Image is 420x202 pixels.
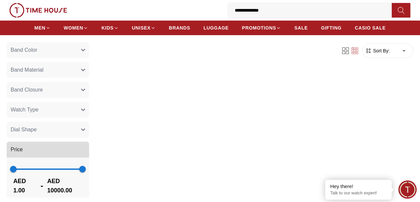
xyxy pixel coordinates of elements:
a: MEN [34,22,50,34]
div: Hey there! [330,183,387,190]
a: BRANDS [169,22,190,34]
a: GIFTING [321,22,342,34]
img: ... [9,3,67,18]
span: Band Closure [11,86,43,94]
span: Band Material [11,66,44,74]
span: Dial Shape [11,126,37,134]
p: Talk to our watch expert! [330,190,387,196]
span: AED 10000.00 [47,176,82,195]
div: Chat Widget [398,180,417,199]
button: Dial Shape [7,122,89,138]
span: Band Color [11,46,37,54]
span: AED 1.00 [13,176,37,195]
button: Band Material [7,62,89,78]
a: LUGGAGE [204,22,229,34]
span: MEN [34,25,45,31]
span: Watch Type [11,106,39,114]
span: - [37,180,47,191]
button: Sort By: [365,47,390,54]
span: PROMOTIONS [242,25,276,31]
a: UNISEX [132,22,156,34]
span: WOMEN [64,25,83,31]
a: KIDS [101,22,118,34]
a: WOMEN [64,22,88,34]
span: LUGGAGE [204,25,229,31]
span: Price [11,146,23,154]
a: CASIO SALE [355,22,386,34]
a: SALE [294,22,308,34]
button: Price [7,142,89,158]
button: Band Closure [7,82,89,98]
a: PROMOTIONS [242,22,281,34]
span: SALE [294,25,308,31]
button: Band Color [7,42,89,58]
span: GIFTING [321,25,342,31]
span: UNISEX [132,25,151,31]
span: CASIO SALE [355,25,386,31]
button: Watch Type [7,102,89,118]
span: BRANDS [169,25,190,31]
span: Sort By: [372,47,390,54]
span: KIDS [101,25,113,31]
